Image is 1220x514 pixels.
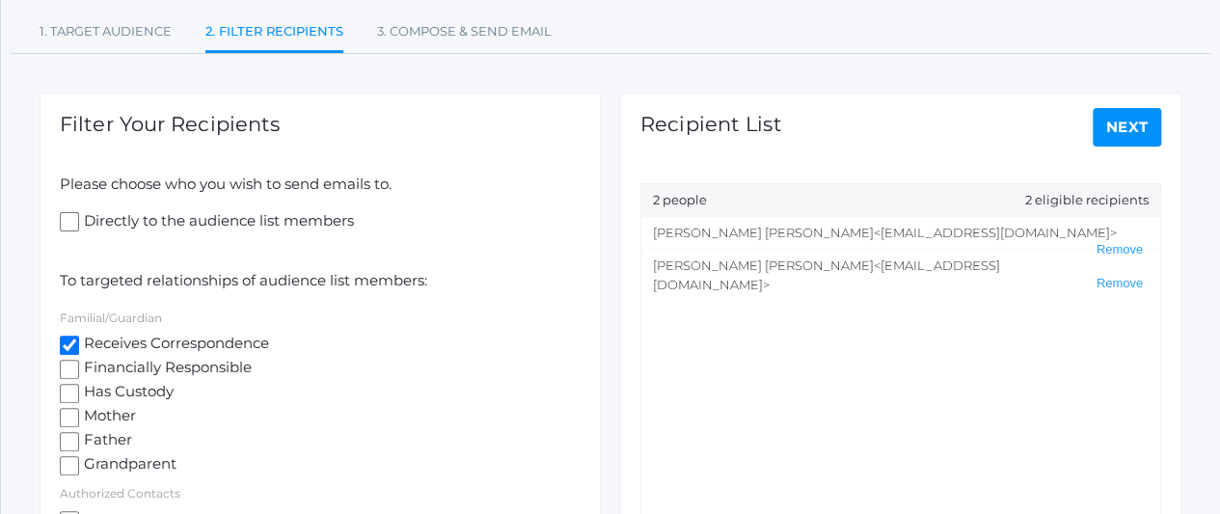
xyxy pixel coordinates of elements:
[60,486,180,500] label: Authorized Contacts
[60,174,581,196] p: Please choose who you wish to send emails to.
[874,225,1117,240] span: <[EMAIL_ADDRESS][DOMAIN_NAME]>
[79,453,176,477] span: Grandparent
[60,360,79,379] input: Financially Responsible
[641,184,1160,217] div: 2 people
[79,210,354,234] span: Directly to the audience list members
[60,408,79,427] input: Mother
[79,333,269,357] span: Receives Correspondence
[60,311,162,325] label: Familial/Guardian
[653,257,1000,292] span: <[EMAIL_ADDRESS][DOMAIN_NAME]>
[60,336,79,355] input: Receives Correspondence
[377,13,552,51] a: 3. Compose & Send Email
[60,456,79,475] input: Grandparent
[60,384,79,403] input: Has Custody
[60,270,581,292] p: To targeted relationships of audience list members:
[1025,191,1149,210] span: 2 eligible recipients
[60,113,280,135] h1: Filter Your Recipients
[640,113,781,135] h1: Recipient List
[79,357,252,381] span: Financially Responsible
[1093,108,1162,147] a: Next
[1091,276,1149,292] button: Remove
[60,212,79,231] input: Directly to the audience list members
[653,225,874,240] span: [PERSON_NAME] [PERSON_NAME]
[653,257,874,273] span: [PERSON_NAME] [PERSON_NAME]
[79,381,174,405] span: Has Custody
[79,429,132,453] span: Father
[1091,242,1149,258] button: Remove
[60,432,79,451] input: Father
[40,13,172,51] a: 1. Target Audience
[79,405,136,429] span: Mother
[205,13,343,54] a: 2. Filter Recipients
